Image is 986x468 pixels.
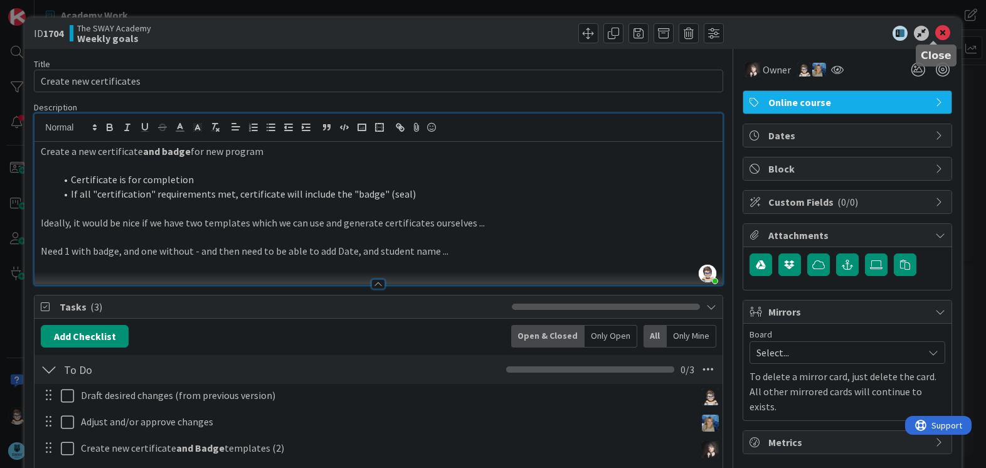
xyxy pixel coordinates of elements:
span: Dates [768,128,929,143]
input: Add Checklist... [60,358,342,381]
img: MA [702,415,719,432]
div: All [644,325,667,348]
span: Online course [768,95,929,110]
img: BN [745,62,760,77]
img: BN [702,441,719,458]
span: Metrics [768,435,929,450]
b: Weekly goals [77,33,151,43]
p: Create a new certificate for new program [41,144,716,159]
span: Board [750,330,772,339]
span: ( 3 ) [90,300,102,313]
span: Description [34,102,77,113]
p: Need 1 with badge, and one without - and then need to be able to add Date, and student name ... [41,244,716,258]
strong: and Badge [176,442,225,454]
img: MA [812,63,826,77]
h5: Close [921,50,952,61]
span: Select... [756,344,917,361]
span: ID [34,26,63,41]
img: GSQywPghEhdbY4OwXOWrjRcy4shk9sHH.png [699,265,716,282]
label: Title [34,58,50,70]
div: Only Open [585,325,637,348]
span: 0 / 3 [681,362,694,377]
span: The SWAY Academy [77,23,151,33]
p: Create new certificate templates (2) [81,441,691,455]
button: Add Checklist [41,325,129,348]
span: Block [768,161,929,176]
p: To delete a mirror card, just delete the card. All other mirrored cards will continue to exists. [750,369,945,414]
div: Only Mine [667,325,716,348]
p: Ideally, it would be nice if we have two templates which we can use and generate certificates our... [41,216,716,230]
span: Owner [763,62,791,77]
input: type card name here... [34,70,723,92]
span: Support [26,2,57,17]
p: Adjust and/or approve changes [81,415,691,429]
span: Tasks [60,299,505,314]
li: Certificate is for completion [56,173,716,187]
b: 1704 [43,27,63,40]
strong: and badge [143,145,191,157]
span: Custom Fields [768,194,929,210]
span: Mirrors [768,304,929,319]
span: ( 0/0 ) [837,196,858,208]
div: Open & Closed [511,325,585,348]
img: TP [702,388,719,405]
li: If all "certification" requirements met, certificate will include the "badge" (seal) [56,187,716,201]
p: Draft desired changes (from previous version) [81,388,691,403]
img: TP [797,63,811,77]
span: Attachments [768,228,929,243]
